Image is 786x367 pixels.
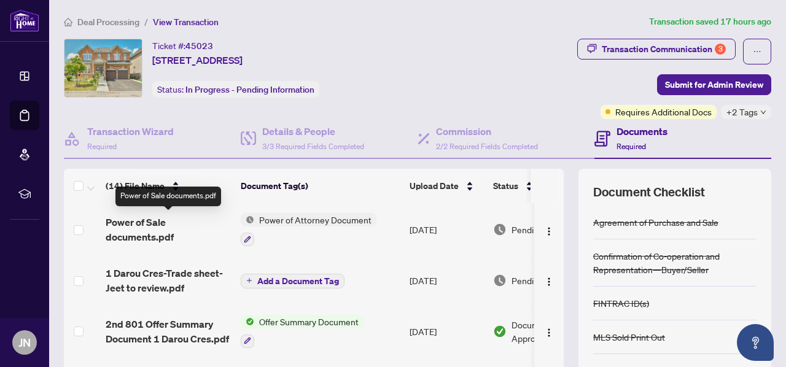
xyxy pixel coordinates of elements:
button: Transaction Communication3 [577,39,736,60]
span: Power of Sale documents.pdf [106,215,231,244]
span: Pending Review [512,274,573,287]
span: Submit for Admin Review [665,75,763,95]
span: down [760,109,766,115]
span: home [64,18,72,26]
span: plus [246,277,252,284]
article: Transaction saved 17 hours ago [649,15,771,29]
span: Add a Document Tag [257,277,339,285]
h4: Documents [617,124,667,139]
h4: Details & People [262,124,364,139]
img: Logo [544,328,554,338]
span: ellipsis [753,47,761,56]
th: Status [488,169,593,203]
h4: Transaction Wizard [87,124,174,139]
img: IMG-W12248720_1.jpg [64,39,142,97]
span: Status [493,179,518,193]
div: FINTRAC ID(s) [593,296,649,310]
div: Agreement of Purchase and Sale [593,215,718,229]
h4: Commission [436,124,538,139]
th: Document Tag(s) [236,169,405,203]
td: [DATE] [405,203,488,256]
button: Add a Document Tag [241,272,344,288]
button: Open asap [737,324,774,361]
button: Logo [539,220,559,239]
img: Document Status [493,274,507,287]
th: Upload Date [405,169,488,203]
li: / [144,15,148,29]
span: 2/2 Required Fields Completed [436,142,538,151]
img: Document Status [493,325,507,338]
span: JN [18,334,31,351]
span: 45023 [185,41,213,52]
span: Document Checklist [593,183,705,201]
span: +2 Tags [726,105,758,119]
span: Pending Review [512,223,573,236]
span: Requires Additional Docs [615,105,712,118]
div: MLS Sold Print Out [593,330,665,344]
span: View Transaction [153,17,219,28]
img: Status Icon [241,315,254,328]
span: Deal Processing [77,17,139,28]
span: (14) File Name [106,179,165,193]
img: Document Status [493,223,507,236]
button: Add a Document Tag [241,274,344,288]
span: Document Approved [512,318,588,345]
button: Logo [539,322,559,341]
span: Offer Summary Document [254,315,364,328]
span: Required [87,142,117,151]
div: Ticket #: [152,39,213,53]
span: 3/3 Required Fields Completed [262,142,364,151]
button: Status IconOffer Summary Document [241,315,364,348]
span: In Progress - Pending Information [185,84,314,95]
img: logo [10,9,39,32]
span: Power of Attorney Document [254,213,376,226]
div: Status: [152,81,319,98]
img: Logo [544,277,554,287]
img: Status Icon [241,213,254,226]
button: Status IconPower of Attorney Document [241,213,376,246]
div: Transaction Communication [602,39,726,59]
img: Logo [544,226,554,236]
span: 2nd 801 Offer Summary Document 1 Darou Cres.pdf [106,317,231,346]
span: [STREET_ADDRESS] [152,53,243,68]
td: [DATE] [405,305,488,358]
div: Power of Sale documents.pdf [115,187,221,206]
span: 1 Darou Cres-Trade sheet-Jeet to review.pdf [106,266,231,295]
span: Upload Date [410,179,459,193]
td: [DATE] [405,256,488,305]
div: Confirmation of Co-operation and Representation—Buyer/Seller [593,249,757,276]
div: 3 [715,44,726,55]
th: (14) File Name [101,169,236,203]
button: Logo [539,271,559,290]
button: Submit for Admin Review [657,74,771,95]
span: Required [617,142,646,151]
